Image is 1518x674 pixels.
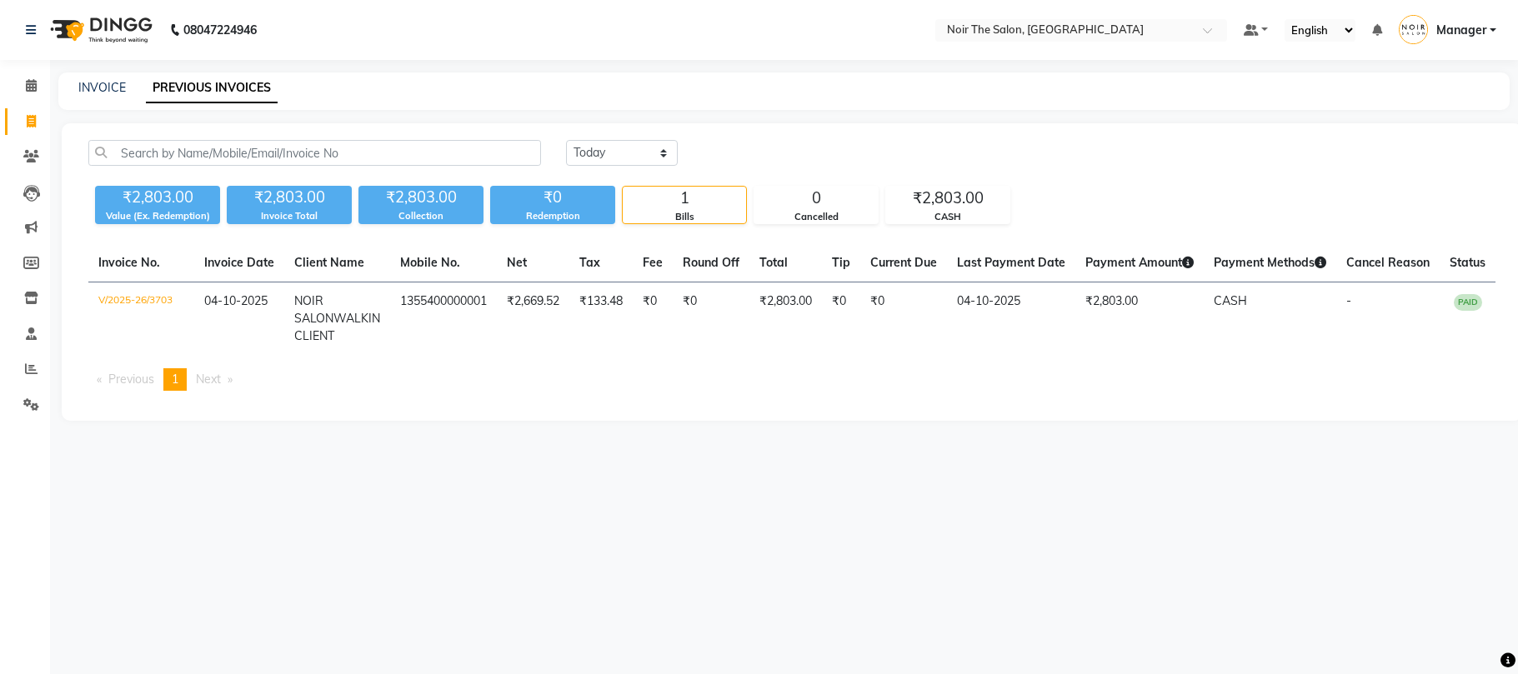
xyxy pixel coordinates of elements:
span: Total [759,255,788,270]
span: Invoice No. [98,255,160,270]
div: Invoice Total [227,209,352,223]
span: Net [507,255,527,270]
td: ₹0 [673,282,749,356]
div: ₹2,803.00 [95,186,220,209]
span: WALKIN CLIENT [294,311,380,343]
span: NOIR SALON [294,293,333,326]
img: logo [43,7,157,53]
td: 1355400000001 [390,282,497,356]
span: Last Payment Date [957,255,1065,270]
div: CASH [886,210,1009,224]
div: ₹2,803.00 [227,186,352,209]
div: ₹0 [490,186,615,209]
div: 1 [623,187,746,210]
span: Client Name [294,255,364,270]
div: ₹2,803.00 [358,186,483,209]
span: Tax [579,255,600,270]
a: PREVIOUS INVOICES [146,73,278,103]
td: ₹2,803.00 [1075,282,1204,356]
span: Payment Methods [1214,255,1326,270]
span: Mobile No. [400,255,460,270]
span: Cancel Reason [1346,255,1430,270]
span: CASH [1214,293,1247,308]
div: Redemption [490,209,615,223]
span: Round Off [683,255,739,270]
span: Payment Amount [1085,255,1194,270]
span: Current Due [870,255,937,270]
td: ₹2,669.52 [497,282,569,356]
span: PAID [1454,294,1482,311]
div: 0 [754,187,878,210]
div: Bills [623,210,746,224]
span: Tip [832,255,850,270]
div: Collection [358,209,483,223]
b: 08047224946 [183,7,257,53]
input: Search by Name/Mobile/Email/Invoice No [88,140,541,166]
td: ₹133.48 [569,282,633,356]
span: Previous [108,372,154,387]
td: 04-10-2025 [947,282,1075,356]
td: ₹0 [822,282,860,356]
td: ₹0 [633,282,673,356]
span: Manager [1436,22,1486,39]
span: Invoice Date [204,255,274,270]
div: ₹2,803.00 [886,187,1009,210]
td: ₹2,803.00 [749,282,822,356]
img: Manager [1399,15,1428,44]
nav: Pagination [88,368,1495,391]
span: 04-10-2025 [204,293,268,308]
td: ₹0 [860,282,947,356]
span: Status [1450,255,1485,270]
td: V/2025-26/3703 [88,282,194,356]
div: Cancelled [754,210,878,224]
span: - [1346,293,1351,308]
a: INVOICE [78,80,126,95]
span: Next [196,372,221,387]
span: 1 [172,372,178,387]
span: Fee [643,255,663,270]
div: Value (Ex. Redemption) [95,209,220,223]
